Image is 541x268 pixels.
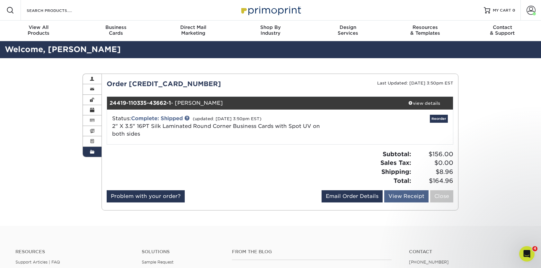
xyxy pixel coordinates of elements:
[430,115,448,123] a: Reorder
[110,100,171,106] strong: 24419-110335-43662-1
[409,249,526,255] a: Contact
[395,100,453,106] div: view details
[112,123,320,137] a: 2" X 3.5" 16PT Silk Laminated Round Corner Business Cards with Spot UV on both sides
[464,24,541,30] span: Contact
[413,150,453,159] span: $156.00
[232,249,392,255] h4: From the Blog
[413,167,453,176] span: $8.96
[142,260,173,264] a: Sample Request
[519,246,535,262] iframe: Intercom live chat
[532,246,537,251] span: 4
[155,24,232,36] div: Marketing
[193,116,262,121] small: (updated: [DATE] 3:50pm EST)
[232,24,309,30] span: Shop By
[409,260,449,264] a: [PHONE_NUMBER]
[107,115,338,138] div: Status:
[384,190,429,202] a: View Receipt
[77,24,155,36] div: Cards
[464,24,541,36] div: & Support
[413,176,453,185] span: $164.96
[309,24,386,36] div: Services
[322,190,383,202] a: Email Order Details
[232,21,309,41] a: Shop ByIndustry
[77,21,155,41] a: BusinessCards
[386,24,464,30] span: Resources
[77,24,155,30] span: Business
[394,177,411,184] strong: Total:
[413,158,453,167] span: $0.00
[395,97,453,110] a: view details
[142,249,222,255] h4: Solutions
[131,115,183,121] a: Complete: Shipped
[309,24,386,30] span: Design
[386,24,464,36] div: & Templates
[232,24,309,36] div: Industry
[15,249,132,255] h4: Resources
[430,190,453,202] a: Close
[380,159,411,166] strong: Sales Tax:
[493,8,511,13] span: MY CART
[464,21,541,41] a: Contact& Support
[102,79,280,89] div: Order [CREDIT_CARD_NUMBER]
[381,168,411,175] strong: Shipping:
[238,3,303,17] img: Primoprint
[309,21,386,41] a: DesignServices
[155,21,232,41] a: Direct MailMarketing
[383,150,411,157] strong: Subtotal:
[386,21,464,41] a: Resources& Templates
[155,24,232,30] span: Direct Mail
[377,81,453,85] small: Last Updated: [DATE] 3:50pm EST
[107,190,185,202] a: Problem with your order?
[107,97,395,110] div: - [PERSON_NAME]
[26,6,89,14] input: SEARCH PRODUCTS.....
[512,8,515,13] span: 0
